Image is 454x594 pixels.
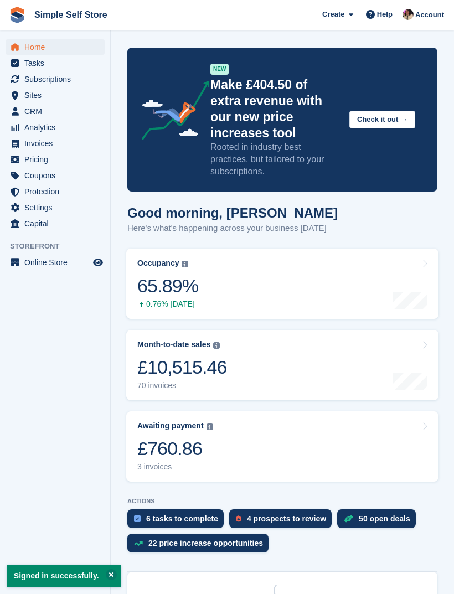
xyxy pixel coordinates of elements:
[6,216,105,231] a: menu
[127,205,338,220] h1: Good morning, [PERSON_NAME]
[24,120,91,135] span: Analytics
[6,168,105,183] a: menu
[6,152,105,167] a: menu
[24,168,91,183] span: Coupons
[24,104,91,119] span: CRM
[6,71,105,87] a: menu
[6,39,105,55] a: menu
[127,498,437,505] p: ACTIONS
[24,152,91,167] span: Pricing
[6,255,105,270] a: menu
[359,514,410,523] div: 50 open deals
[377,9,393,20] span: Help
[137,421,204,431] div: Awaiting payment
[24,87,91,103] span: Sites
[337,509,421,534] a: 50 open deals
[24,255,91,270] span: Online Store
[137,299,198,309] div: 0.76% [DATE]
[146,514,218,523] div: 6 tasks to complete
[247,514,326,523] div: 4 prospects to review
[24,71,91,87] span: Subscriptions
[210,141,341,178] p: Rooted in industry best practices, but tailored to your subscriptions.
[10,241,110,252] span: Storefront
[24,216,91,231] span: Capital
[210,64,229,75] div: NEW
[6,184,105,199] a: menu
[24,136,91,151] span: Invoices
[344,515,353,523] img: deal-1b604bf984904fb50ccaf53a9ad4b4a5d6e5aea283cecdc64d6e3604feb123c2.svg
[349,111,415,129] button: Check it out →
[137,437,213,460] div: £760.86
[137,259,179,268] div: Occupancy
[229,509,337,534] a: 4 prospects to review
[127,222,338,235] p: Here's what's happening across your business [DATE]
[182,261,188,267] img: icon-info-grey-7440780725fd019a000dd9b08b2336e03edf1995a4989e88bcd33f0948082b44.svg
[132,81,210,144] img: price-adjustments-announcement-icon-8257ccfd72463d97f412b2fc003d46551f7dbcb40ab6d574587a9cd5c0d94...
[126,330,438,400] a: Month-to-date sales £10,515.46 70 invoices
[30,6,112,24] a: Simple Self Store
[127,534,274,558] a: 22 price increase opportunities
[127,509,229,534] a: 6 tasks to complete
[137,340,210,349] div: Month-to-date sales
[24,55,91,71] span: Tasks
[403,9,414,20] img: Scott McCutcheon
[24,200,91,215] span: Settings
[137,462,213,472] div: 3 invoices
[126,411,438,482] a: Awaiting payment £760.86 3 invoices
[91,256,105,269] a: Preview store
[236,515,241,522] img: prospect-51fa495bee0391a8d652442698ab0144808aea92771e9ea1ae160a38d050c398.svg
[6,55,105,71] a: menu
[126,249,438,319] a: Occupancy 65.89% 0.76% [DATE]
[134,515,141,522] img: task-75834270c22a3079a89374b754ae025e5fb1db73e45f91037f5363f120a921f8.svg
[137,275,198,297] div: 65.89%
[24,39,91,55] span: Home
[137,356,227,379] div: £10,515.46
[7,565,121,587] p: Signed in successfully.
[9,7,25,23] img: stora-icon-8386f47178a22dfd0bd8f6a31ec36ba5ce8667c1dd55bd0f319d3a0aa187defe.svg
[415,9,444,20] span: Account
[210,77,341,141] p: Make £404.50 of extra revenue with our new price increases tool
[134,541,143,546] img: price_increase_opportunities-93ffe204e8149a01c8c9dc8f82e8f89637d9d84a8eef4429ea346261dce0b2c0.svg
[24,184,91,199] span: Protection
[6,87,105,103] a: menu
[6,200,105,215] a: menu
[137,381,227,390] div: 70 invoices
[6,104,105,119] a: menu
[213,342,220,349] img: icon-info-grey-7440780725fd019a000dd9b08b2336e03edf1995a4989e88bcd33f0948082b44.svg
[148,539,263,547] div: 22 price increase opportunities
[6,136,105,151] a: menu
[6,120,105,135] a: menu
[322,9,344,20] span: Create
[207,423,213,430] img: icon-info-grey-7440780725fd019a000dd9b08b2336e03edf1995a4989e88bcd33f0948082b44.svg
